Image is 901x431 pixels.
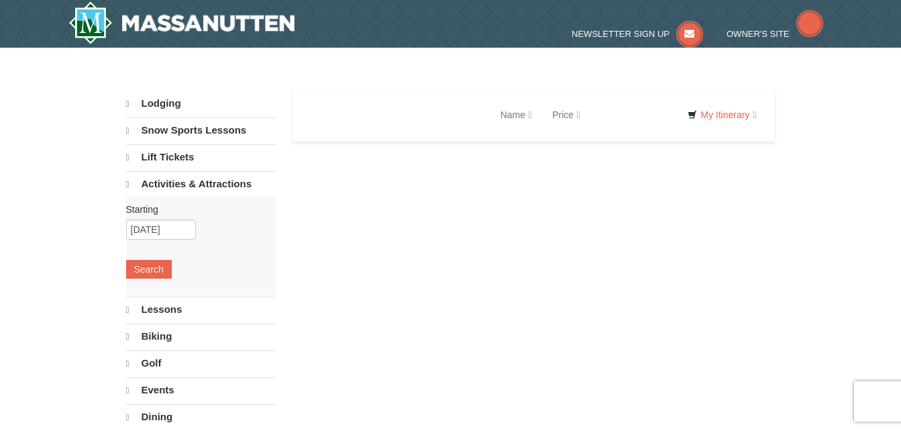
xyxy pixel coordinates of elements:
a: Snow Sports Lessons [126,117,276,143]
button: Search [126,260,172,279]
a: Lessons [126,297,276,322]
a: Biking [126,324,276,349]
a: Newsletter Sign Up [572,29,703,39]
a: Lift Tickets [126,144,276,170]
label: Starting [126,203,266,216]
span: Newsletter Sign Up [572,29,670,39]
a: Events [126,377,276,403]
a: Name [490,101,542,128]
a: Price [542,101,590,128]
a: Lodging [126,91,276,116]
a: Owner's Site [727,29,823,39]
span: Owner's Site [727,29,790,39]
img: Massanutten Resort Logo [68,1,295,44]
a: My Itinerary [679,105,765,125]
a: Activities & Attractions [126,171,276,197]
a: Golf [126,350,276,376]
a: Dining [126,404,276,430]
a: Massanutten Resort [68,1,295,44]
